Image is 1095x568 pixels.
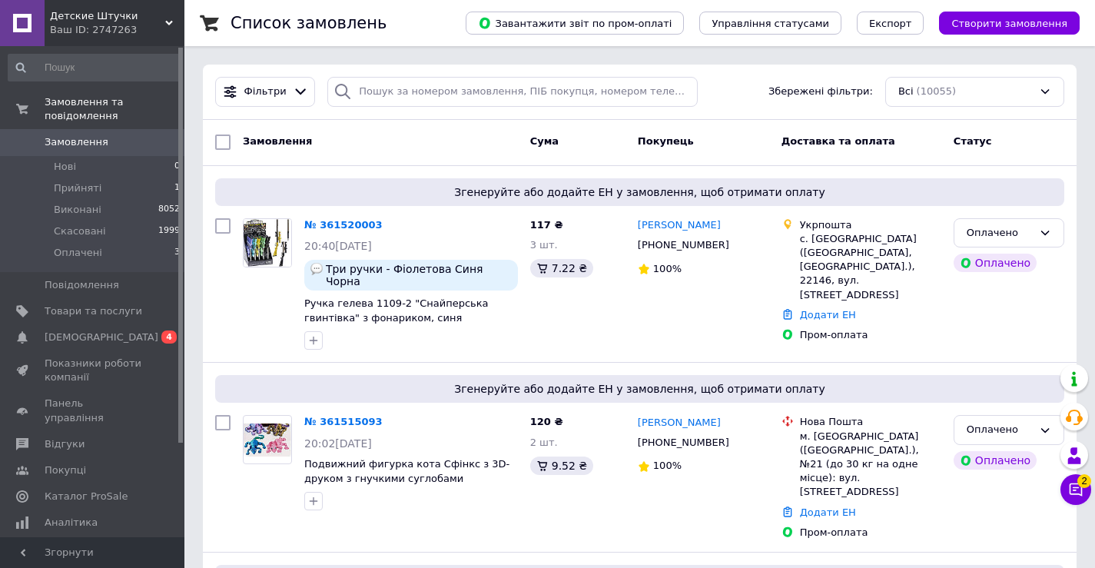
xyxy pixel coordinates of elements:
div: 7.22 ₴ [530,259,593,277]
span: 8052 [158,203,180,217]
span: (10055) [917,85,957,97]
div: Оплачено [967,225,1033,241]
div: 9.52 ₴ [530,457,593,475]
span: 100% [653,460,682,471]
span: Фільтри [244,85,287,99]
span: 2 шт. [530,437,558,448]
span: Три ручки - Фіолетова Синя Чорна [326,263,512,287]
button: Завантажити звіт по пром-оплаті [466,12,684,35]
a: [PERSON_NAME] [638,416,721,430]
button: Чат з покупцем2 [1060,474,1091,505]
span: Доставка та оплата [781,135,895,147]
span: Замовлення [45,135,108,149]
a: № 361520003 [304,219,383,231]
span: Збережені фільтри: [768,85,873,99]
a: № 361515093 [304,416,383,427]
span: 2 [1077,474,1091,488]
div: Пром-оплата [800,328,941,342]
span: Управління статусами [712,18,829,29]
span: Відгуки [45,437,85,451]
span: Всі [898,85,914,99]
a: Фото товару [243,415,292,464]
span: Експорт [869,18,912,29]
h1: Список замовлень [231,14,387,32]
span: 4 [161,331,177,344]
button: Експорт [857,12,924,35]
button: Створити замовлення [939,12,1080,35]
a: Подвижний фигурка кота Сфінкс з 3D-друком з гнучкими суглобами [304,458,509,484]
span: 0 [174,160,180,174]
div: с. [GEOGRAPHIC_DATA] ([GEOGRAPHIC_DATA], [GEOGRAPHIC_DATA].), 22146, вул. [STREET_ADDRESS] [800,232,941,302]
span: 120 ₴ [530,416,563,427]
span: Прийняті [54,181,101,195]
span: 100% [653,263,682,274]
a: [PERSON_NAME] [638,218,721,233]
span: Створити замовлення [951,18,1067,29]
a: Додати ЕН [800,507,856,518]
div: м. [GEOGRAPHIC_DATA] ([GEOGRAPHIC_DATA].), №21 (до 30 кг на одне місце): вул. [STREET_ADDRESS] [800,430,941,500]
span: 20:40[DATE] [304,240,372,252]
a: Фото товару [243,218,292,267]
span: Замовлення та повідомлення [45,95,184,123]
span: Виконані [54,203,101,217]
div: Пром-оплата [800,526,941,540]
span: Cума [530,135,559,147]
span: [DEMOGRAPHIC_DATA] [45,331,158,344]
span: Каталог ProSale [45,490,128,503]
span: Завантажити звіт по пром-оплаті [478,16,672,30]
span: Товари та послуги [45,304,142,318]
img: :speech_balloon: [310,263,323,275]
span: 20:02[DATE] [304,437,372,450]
span: 1999 [158,224,180,238]
span: 3 [174,246,180,260]
span: Статус [954,135,992,147]
span: Панель управління [45,397,142,424]
button: Управління статусами [699,12,841,35]
input: Пошук за номером замовлення, ПІБ покупця, номером телефону, Email, номером накладної [327,77,698,107]
span: Покупець [638,135,694,147]
div: Оплачено [967,422,1033,438]
div: [PHONE_NUMBER] [635,433,732,453]
span: Нові [54,160,76,174]
div: Укрпошта [800,218,941,232]
a: Створити замовлення [924,17,1080,28]
span: Згенеруйте або додайте ЕН у замовлення, щоб отримати оплату [221,381,1058,397]
img: Фото товару [244,424,291,456]
span: 117 ₴ [530,219,563,231]
div: Нова Пошта [800,415,941,429]
span: 1 [174,181,180,195]
span: Оплачені [54,246,102,260]
a: Ручка гелева 1109-2 "Снайперська гвинтівка" з фонариком, синя [304,297,489,324]
span: Згенеруйте або додайте ЕН у замовлення, щоб отримати оплату [221,184,1058,200]
span: Покупці [45,463,86,477]
div: Оплачено [954,254,1037,272]
span: Показники роботи компанії [45,357,142,384]
span: Повідомлення [45,278,119,292]
img: Фото товару [244,219,291,267]
div: Ваш ID: 2747263 [50,23,184,37]
div: [PHONE_NUMBER] [635,235,732,255]
div: Оплачено [954,451,1037,470]
a: Додати ЕН [800,309,856,321]
input: Пошук [8,54,181,81]
span: Замовлення [243,135,312,147]
span: Детские Штучки [50,9,165,23]
span: 3 шт. [530,239,558,251]
span: Скасовані [54,224,106,238]
span: Аналітика [45,516,98,530]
